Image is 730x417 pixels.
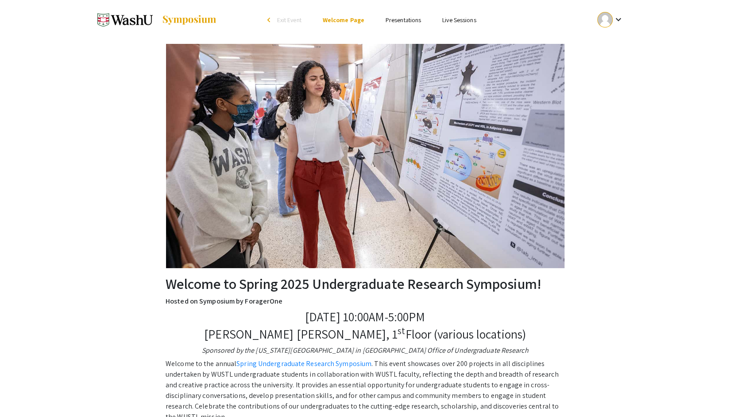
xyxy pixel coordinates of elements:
[236,359,371,368] a: Spring Undergraduate Research Symposium
[166,296,564,307] p: Hosted on Symposium by ForagerOne
[162,15,217,25] img: Symposium by ForagerOne
[166,275,564,292] h2: Welcome to Spring 2025 Undergraduate Research Symposium!
[267,17,273,23] div: arrow_back_ios
[442,16,476,24] a: Live Sessions
[202,346,529,355] em: Sponsored by the [US_STATE][GEOGRAPHIC_DATA] in [GEOGRAPHIC_DATA] Office of Undergraduate Research
[7,377,38,410] iframe: Chat
[97,9,153,31] img: Spring 2025 Undergraduate Research Symposium
[398,325,405,337] sup: st
[386,16,421,24] a: Presentations
[613,14,623,25] mat-icon: Expand account dropdown
[588,10,633,30] button: Expand account dropdown
[166,44,564,268] img: Spring 2025 Undergraduate Research Symposium
[166,309,564,324] p: [DATE] 10:00AM-5:00PM
[166,327,564,342] p: [PERSON_NAME] [PERSON_NAME], 1 Floor (various locations)
[97,9,217,31] a: Spring 2025 Undergraduate Research Symposium
[277,16,301,24] span: Exit Event
[323,16,364,24] a: Welcome Page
